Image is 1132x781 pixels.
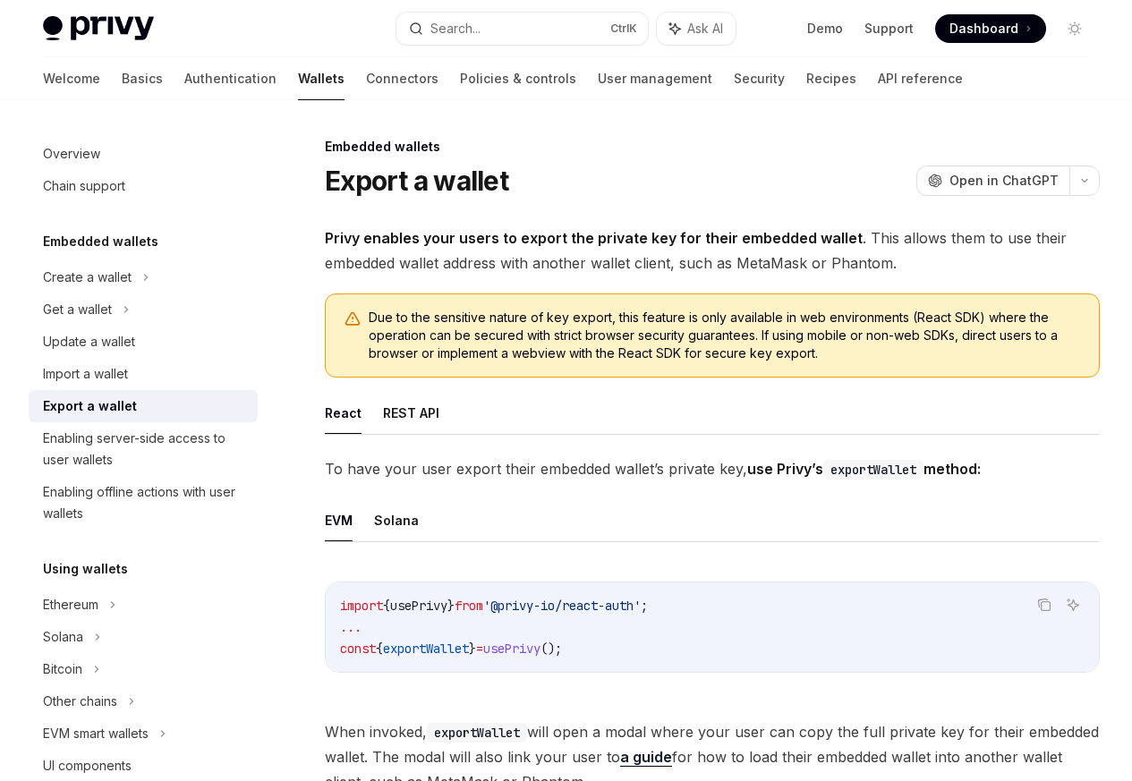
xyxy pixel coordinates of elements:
[878,57,963,100] a: API reference
[43,558,128,580] h5: Using wallets
[340,641,376,657] span: const
[43,481,247,524] div: Enabling offline actions with user wallets
[43,57,100,100] a: Welcome
[43,231,158,252] h5: Embedded wallets
[620,748,672,767] a: a guide
[390,598,447,614] span: usePrivy
[43,363,128,385] div: Import a wallet
[43,723,149,744] div: EVM smart wallets
[641,598,648,614] span: ;
[447,598,455,614] span: }
[916,166,1069,196] button: Open in ChatGPT
[430,18,481,39] div: Search...
[43,658,82,680] div: Bitcoin
[29,390,258,422] a: Export a wallet
[366,57,438,100] a: Connectors
[184,57,277,100] a: Authentication
[469,641,476,657] span: }
[369,309,1081,362] span: Due to the sensitive nature of key export, this feature is only available in web environments (Re...
[43,331,135,352] div: Update a wallet
[43,299,112,320] div: Get a wallet
[29,138,258,170] a: Overview
[687,20,723,38] span: Ask AI
[935,14,1046,43] a: Dashboard
[29,170,258,202] a: Chain support
[43,395,137,417] div: Export a wallet
[325,229,863,247] strong: Privy enables your users to export the private key for their embedded wallet
[43,428,247,471] div: Enabling server-side access to user wallets
[823,460,923,480] code: exportWallet
[483,641,540,657] span: usePrivy
[806,57,856,100] a: Recipes
[807,20,843,38] a: Demo
[383,392,439,434] button: REST API
[43,755,132,777] div: UI components
[734,57,785,100] a: Security
[43,175,125,197] div: Chain support
[29,476,258,530] a: Enabling offline actions with user wallets
[29,326,258,358] a: Update a wallet
[455,598,483,614] span: from
[325,138,1100,156] div: Embedded wallets
[340,619,362,635] span: ...
[43,626,83,648] div: Solana
[29,422,258,476] a: Enabling server-side access to user wallets
[43,143,100,165] div: Overview
[374,499,419,541] button: Solana
[540,641,562,657] span: ();
[949,172,1059,190] span: Open in ChatGPT
[610,21,637,36] span: Ctrl K
[376,641,383,657] span: {
[43,691,117,712] div: Other chains
[949,20,1018,38] span: Dashboard
[476,641,483,657] span: =
[325,392,362,434] button: React
[325,165,508,197] h1: Export a wallet
[325,499,353,541] button: EVM
[483,598,641,614] span: '@privy-io/react-auth'
[325,225,1100,276] span: . This allows them to use their embedded wallet address with another wallet client, such as MetaM...
[340,598,383,614] span: import
[298,57,345,100] a: Wallets
[657,13,736,45] button: Ask AI
[43,16,154,41] img: light logo
[396,13,648,45] button: Search...CtrlK
[1061,593,1085,616] button: Ask AI
[43,594,98,615] div: Ethereum
[864,20,914,38] a: Support
[43,267,132,288] div: Create a wallet
[460,57,576,100] a: Policies & controls
[29,358,258,390] a: Import a wallet
[1033,593,1056,616] button: Copy the contents from the code block
[122,57,163,100] a: Basics
[383,641,469,657] span: exportWallet
[344,310,362,328] svg: Warning
[747,460,981,478] strong: use Privy’s method:
[325,456,1100,481] span: To have your user export their embedded wallet’s private key,
[598,57,712,100] a: User management
[383,598,390,614] span: {
[1060,14,1089,43] button: Toggle dark mode
[427,723,527,743] code: exportWallet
